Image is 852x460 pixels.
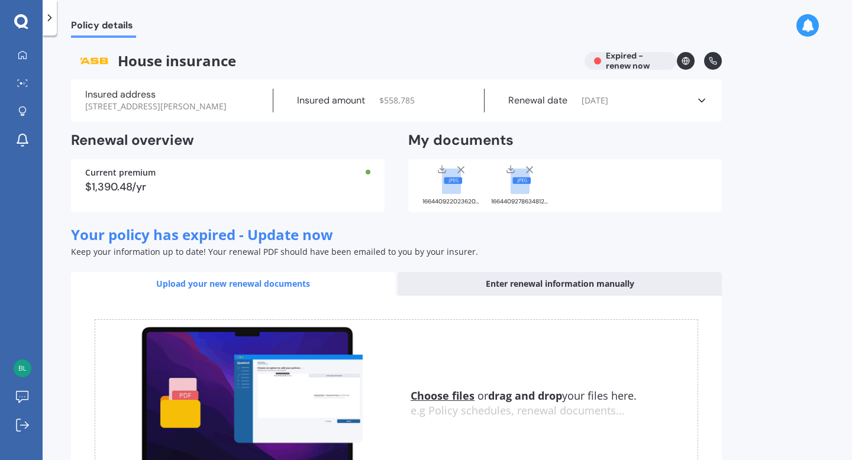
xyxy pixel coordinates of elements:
[71,246,478,257] span: Keep your information up to date! Your renewal PDF should have been emailed to you by your insurer.
[379,95,415,106] span: $ 558,785
[85,101,227,112] span: [STREET_ADDRESS][PERSON_NAME]
[71,52,575,70] span: House insurance
[408,131,514,150] h2: My documents
[491,199,550,205] div: 16644092786348124917145623645162.jpg
[71,20,136,35] span: Policy details
[85,182,370,192] div: $1,390.48/yr
[582,95,608,106] span: [DATE]
[71,225,333,244] span: Your policy has expired - Update now
[411,388,475,403] u: Choose files
[71,52,118,70] img: ASB.png
[508,95,567,106] label: Renewal date
[297,95,365,106] label: Insured amount
[422,199,482,205] div: 16644092202362090548332058437169.jpg
[85,169,370,177] div: Current premium
[14,359,31,377] img: 1b9e7354fd94c3182787904c3acb1ed4
[411,404,698,417] div: e.g Policy schedules, renewal documents...
[71,131,385,150] h2: Renewal overview
[85,89,156,101] label: Insured address
[71,272,395,296] div: Upload your new renewal documents
[411,388,637,403] span: or your files here.
[398,272,722,296] div: Enter renewal information manually
[488,388,562,403] b: drag and drop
